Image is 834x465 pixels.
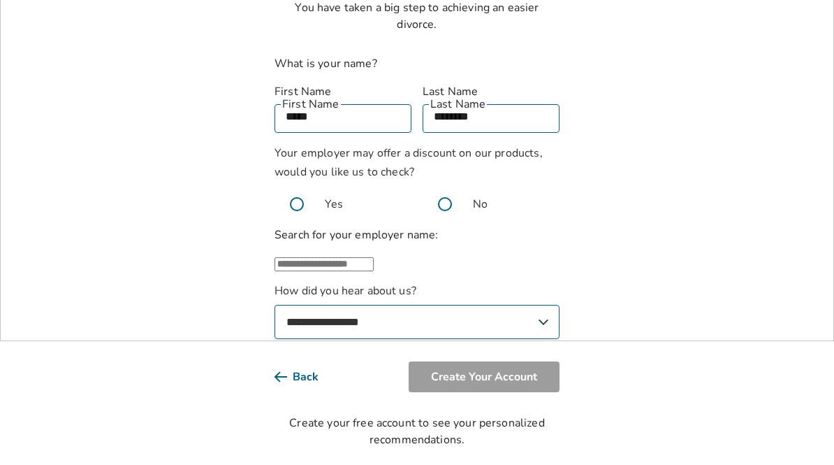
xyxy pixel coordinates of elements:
[423,83,559,100] label: Last Name
[275,83,411,100] label: First Name
[275,415,559,448] div: Create your free account to see your personalized recommendations.
[409,362,559,392] button: Create Your Account
[275,145,543,180] span: Your employer may offer a discount on our products, would you like us to check?
[764,398,834,465] iframe: Chat Widget
[473,196,488,213] span: No
[275,227,439,243] label: Search for your employer name:
[275,56,377,71] label: What is your name?
[275,305,559,339] select: How did you hear about us?
[325,196,343,213] span: Yes
[275,362,341,392] button: Back
[275,282,559,339] label: How did you hear about us?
